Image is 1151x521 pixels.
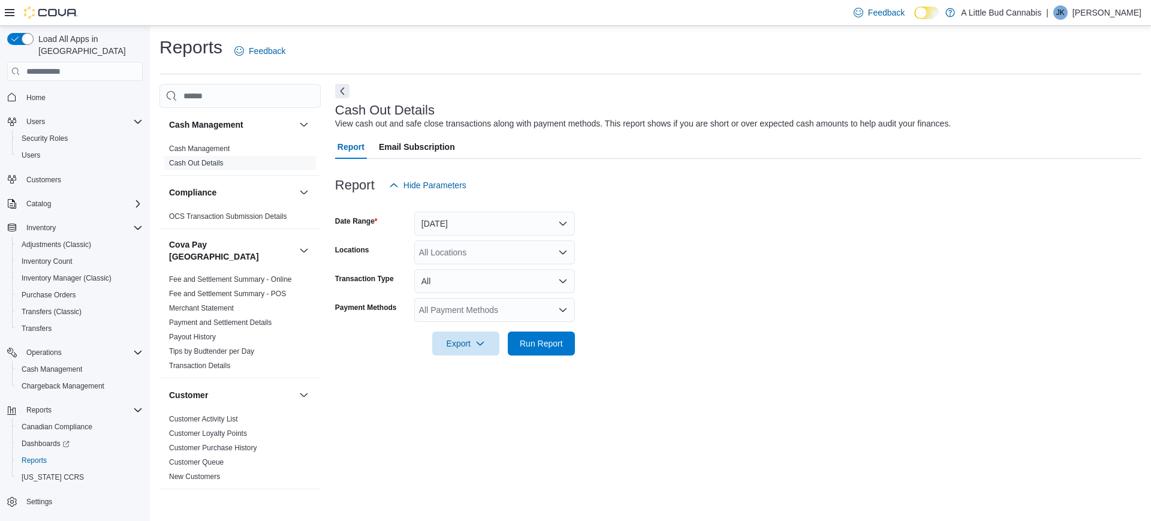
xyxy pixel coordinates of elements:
p: [PERSON_NAME] [1072,5,1141,20]
a: Purchase Orders [17,288,81,302]
span: Home [22,89,143,104]
a: Adjustments (Classic) [17,237,96,252]
a: Canadian Compliance [17,420,97,434]
button: Cash Management [169,119,294,131]
span: Customer Purchase History [169,443,257,453]
span: JK [1056,5,1065,20]
span: Hide Parameters [403,179,466,191]
button: Reports [22,403,56,417]
a: Inventory Manager (Classic) [17,271,116,285]
input: Dark Mode [914,7,939,19]
span: Load All Apps in [GEOGRAPHIC_DATA] [34,33,143,57]
span: Inventory [26,223,56,233]
span: Customers [22,172,143,187]
label: Locations [335,245,369,255]
button: Inventory Count [12,253,147,270]
a: Dashboards [12,435,147,452]
span: Report [338,135,364,159]
button: Cova Pay [GEOGRAPHIC_DATA] [297,243,311,258]
span: Feedback [249,45,285,57]
p: A Little Bud Cannabis [961,5,1041,20]
span: Canadian Compliance [17,420,143,434]
span: Users [26,117,45,127]
button: Customer [169,389,294,401]
button: Catalog [22,197,56,211]
a: Users [17,148,45,162]
span: Catalog [26,199,51,209]
span: Transaction Details [169,361,230,371]
div: Compliance [159,209,321,228]
span: Inventory Count [17,254,143,269]
button: Customers [2,171,147,188]
span: Feedback [868,7,905,19]
span: Run Report [520,338,563,350]
button: Cash Management [297,118,311,132]
label: Payment Methods [335,303,397,312]
span: Customer Loyalty Points [169,429,247,438]
div: Customer [159,412,321,489]
span: Adjustments (Classic) [22,240,91,249]
button: All [414,269,575,293]
span: Catalog [22,197,143,211]
span: Transfers [22,324,52,333]
span: Reports [26,405,52,415]
a: Fee and Settlement Summary - Online [169,275,292,284]
span: Home [26,93,46,103]
button: Cova Pay [GEOGRAPHIC_DATA] [169,239,294,263]
span: Security Roles [17,131,143,146]
h3: Compliance [169,186,216,198]
button: Users [22,115,50,129]
span: Inventory Manager (Classic) [17,271,143,285]
a: Cash Out Details [169,159,224,167]
button: Users [12,147,147,164]
a: Payment and Settlement Details [169,318,272,327]
button: Home [2,88,147,106]
span: Payout History [169,332,216,342]
span: Transfers [17,321,143,336]
button: Reports [2,402,147,418]
span: Dashboards [22,439,70,448]
span: Chargeback Management [22,381,104,391]
span: Washington CCRS [17,470,143,484]
span: Cash Management [169,144,230,153]
span: Reports [17,453,143,468]
button: Cash Management [12,361,147,378]
span: Email Subscription [379,135,455,159]
span: Reports [22,456,47,465]
span: Transfers (Classic) [22,307,82,317]
span: New Customers [169,472,220,481]
label: Date Range [335,216,378,226]
span: Operations [26,348,62,357]
span: Users [22,150,40,160]
button: Operations [2,344,147,361]
a: Merchant Statement [169,304,234,312]
a: Transfers (Classic) [17,305,86,319]
span: Dashboards [17,436,143,451]
button: Security Roles [12,130,147,147]
h3: Report [335,178,375,192]
span: Inventory Count [22,257,73,266]
a: Transfers [17,321,56,336]
button: Adjustments (Classic) [12,236,147,253]
button: [DATE] [414,212,575,236]
button: Inventory [2,219,147,236]
button: Export [432,332,499,356]
span: Tips by Budtender per Day [169,347,254,356]
span: Fee and Settlement Summary - POS [169,289,286,299]
button: Users [2,113,147,130]
a: Dashboards [17,436,74,451]
button: Compliance [169,186,294,198]
button: Run Report [508,332,575,356]
span: Settings [26,497,52,507]
button: Next [335,84,349,98]
button: Inventory [22,221,61,235]
span: Reports [22,403,143,417]
div: Cova Pay [GEOGRAPHIC_DATA] [159,272,321,378]
span: Inventory [22,221,143,235]
a: Security Roles [17,131,73,146]
a: Cash Management [17,362,87,377]
a: Feedback [230,39,290,63]
span: Adjustments (Classic) [17,237,143,252]
button: Transfers (Classic) [12,303,147,320]
span: Fee and Settlement Summary - Online [169,275,292,284]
